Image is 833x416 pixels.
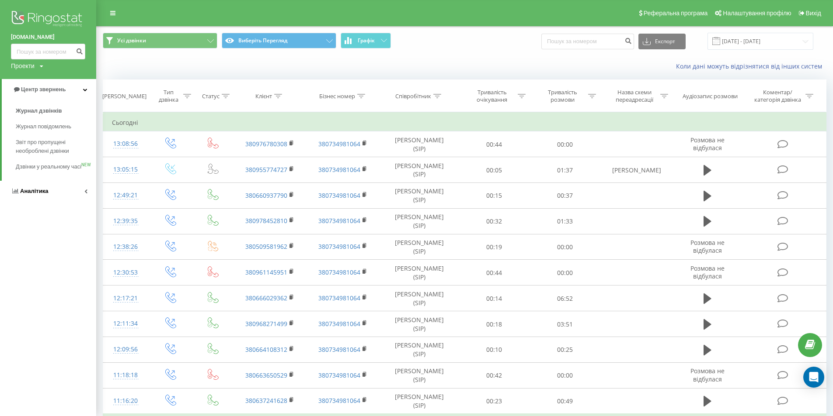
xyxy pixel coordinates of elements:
font: 380961145951 [245,268,287,276]
font: Проекти [11,62,35,69]
a: 380664108312 [245,345,287,354]
font: 11:16:20 [113,396,138,405]
font: Звіт про пропущені необроблені дзвінки [16,139,69,154]
font: [PERSON_NAME] (SIP) [395,290,444,307]
font: Виберіть Перегляд [238,37,287,44]
font: 11:18:18 [113,371,138,379]
a: Дзвінки у реальному часіNEW [16,159,96,175]
font: [PERSON_NAME] [612,166,661,174]
font: 00:10 [486,346,502,354]
font: 380509581962 [245,242,287,251]
a: 380734981064 [318,371,360,379]
font: Центр звернень [21,86,66,93]
font: 00:42 [486,371,502,379]
font: [PERSON_NAME] (SIP) [395,238,444,255]
a: 380968271499 [245,320,287,328]
font: NEW [81,162,91,167]
font: Реферальна програма [644,10,708,17]
a: Журнал дзвінків [16,103,96,119]
font: Експорт [655,38,675,45]
font: 380637241628 [245,396,287,405]
font: Коментар/категорія дзвінка [754,88,801,103]
font: 00:00 [557,140,573,148]
font: Коли дані можуть відрізнятися від інших систем [676,62,822,70]
a: 380734981064 [318,320,360,328]
font: 00:44 [486,140,502,148]
button: Експорт [638,34,686,49]
font: 12:30:53 [113,268,138,276]
font: [PERSON_NAME] (SIP) [395,213,444,230]
font: [PERSON_NAME] (SIP) [395,341,444,358]
font: Тривалість очікування [477,88,507,103]
font: 12:11:34 [113,319,138,327]
font: 00:14 [486,294,502,303]
font: Клієнт [255,92,272,100]
font: Усі дзвінки [117,37,146,44]
font: 13:05:15 [113,165,138,173]
font: 00:23 [486,397,502,405]
a: 380734981064 [318,268,360,276]
font: 12:17:21 [113,294,138,302]
font: Графік [358,37,375,44]
font: Розмова не відбулася [690,264,725,280]
a: 380734981064 [318,294,360,302]
font: 00:00 [557,371,573,379]
font: Вихід [806,10,821,17]
font: [PERSON_NAME] (SIP) [395,367,444,384]
a: 380734981064 [318,191,360,199]
font: 00:00 [557,243,573,251]
button: Виберіть Перегляд [222,33,336,48]
font: 00:49 [557,397,573,405]
font: 01:33 [557,217,573,225]
font: 00:25 [557,346,573,354]
a: 380976780308 [245,140,287,148]
font: [PERSON_NAME] (SIP) [395,187,444,204]
font: 380666029362 [245,294,287,302]
a: 380663650529 [245,371,287,379]
font: [PERSON_NAME] [102,92,146,100]
a: [DOMAIN_NAME] [11,33,85,41]
font: 06:52 [557,294,573,303]
a: 380978452810 [245,217,287,225]
font: 01:37 [557,166,573,174]
font: Розмова не відбулася [690,367,725,383]
font: Тип дзвінка [159,88,178,103]
a: 380734981064 [318,242,360,251]
font: 380734981064 [318,140,360,148]
div: Open Intercom Messenger [803,367,824,388]
a: 380734981064 [318,217,360,225]
button: Усі дзвінки [103,33,217,48]
font: [PERSON_NAME] (SIP) [395,162,444,179]
img: Ringostat logo [11,9,85,31]
font: 00:00 [557,268,573,277]
font: 00:05 [486,166,502,174]
a: 380734981064 [318,396,360,405]
a: 380660937790 [245,191,287,199]
button: Графік [341,33,391,48]
font: 00:15 [486,192,502,200]
font: [PERSON_NAME] (SIP) [395,136,444,153]
font: Журнал повідомлень [16,123,71,130]
font: Назва схеми переадресації [616,88,653,103]
font: 12:49:21 [113,191,138,199]
a: 380734981064 [318,165,360,174]
a: Центр звернень [2,79,96,100]
font: Аналітика [20,188,48,194]
font: 00:32 [486,217,502,225]
font: Налаштування профілю [723,10,791,17]
font: Розмова не відбулася [690,238,725,254]
font: 00:19 [486,243,502,251]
